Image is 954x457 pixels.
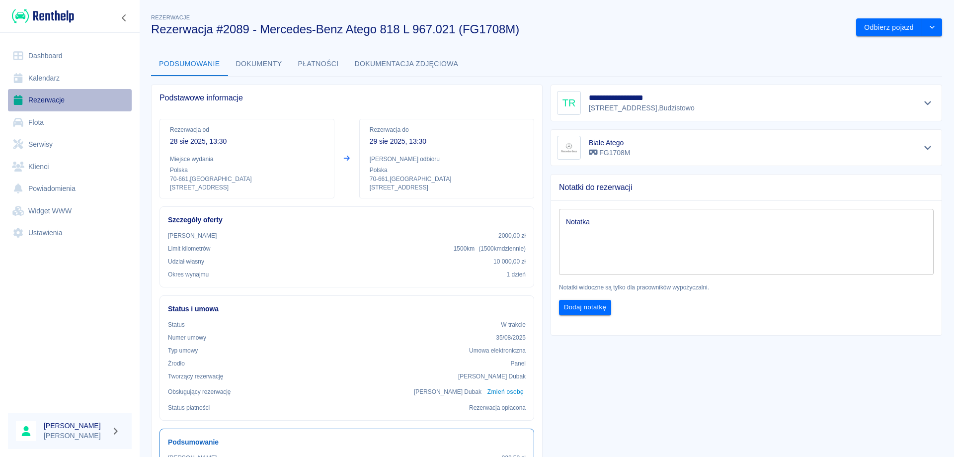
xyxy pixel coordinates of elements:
[228,52,290,76] button: Dokumenty
[168,333,206,342] p: Numer umowy
[414,387,481,396] p: [PERSON_NAME] Dubak
[8,67,132,90] a: Kalendarz
[496,333,526,342] p: 35/08/2025
[920,96,936,110] button: Pokaż szczegóły
[922,18,942,37] button: drop-down
[370,175,524,183] p: 70-661 , [GEOGRAPHIC_DATA]
[469,403,526,412] p: Rezerwacja opłacona
[168,244,210,253] p: Limit kilometrów
[559,183,934,192] span: Notatki do rezerwacji
[507,270,526,279] p: 1 dzień
[478,245,526,252] span: ( 1500 km dziennie )
[469,346,526,355] p: Umowa elektroniczna
[168,270,209,279] p: Okres wynajmu
[290,52,347,76] button: Płatności
[557,91,581,115] div: TR
[501,320,526,329] p: W trakcie
[168,257,204,266] p: Udział własny
[151,52,228,76] button: Podsumowanie
[8,200,132,222] a: Widget WWW
[589,138,630,148] h6: Białe Atego
[168,304,526,314] h6: Status i umowa
[454,244,526,253] p: 1500 km
[168,346,198,355] p: Typ umowy
[920,141,936,155] button: Pokaż szczegóły
[170,136,324,147] p: 28 sie 2025, 13:30
[44,431,107,441] p: [PERSON_NAME]
[559,283,934,292] p: Notatki widoczne są tylko dla pracowników wypożyczalni.
[8,156,132,178] a: Klienci
[498,231,526,240] p: 2000,00 zł
[168,437,526,448] h6: Podsumowanie
[12,8,74,24] img: Renthelp logo
[370,136,524,147] p: 29 sie 2025, 13:30
[559,138,579,158] img: Image
[168,403,210,412] p: Status płatności
[589,148,630,158] p: FG1708M
[170,166,324,175] p: Polska
[168,231,217,240] p: [PERSON_NAME]
[8,89,132,111] a: Rezerwacje
[168,372,223,381] p: Tworzący rezerwację
[370,166,524,175] p: Polska
[168,387,231,396] p: Obsługujący rezerwację
[151,14,190,20] span: Rezerwacje
[170,175,324,183] p: 70-661 , [GEOGRAPHIC_DATA]
[170,155,324,164] p: Miejsce wydania
[8,45,132,67] a: Dashboard
[168,215,526,225] h6: Szczegóły oferty
[8,8,74,24] a: Renthelp logo
[168,359,185,368] p: Żrodło
[485,385,526,399] button: Zmień osobę
[8,133,132,156] a: Serwisy
[8,111,132,134] a: Flota
[856,18,922,37] button: Odbierz pojazd
[458,372,526,381] p: [PERSON_NAME] Dubak
[151,22,848,36] h3: Rezerwacja #2089 - Mercedes-Benz Atego 818 L 967.021 (FG1708M)
[589,103,695,113] p: [STREET_ADDRESS] , Budzistowo
[44,421,107,431] h6: [PERSON_NAME]
[493,257,526,266] p: 10 000,00 zł
[347,52,467,76] button: Dokumentacja zdjęciowa
[159,93,534,103] span: Podstawowe informacje
[370,155,524,164] p: [PERSON_NAME] odbioru
[117,11,132,24] button: Zwiń nawigację
[8,178,132,200] a: Powiadomienia
[559,300,611,315] button: Dodaj notatkę
[170,183,324,192] p: [STREET_ADDRESS]
[170,125,324,134] p: Rezerwacja od
[370,183,524,192] p: [STREET_ADDRESS]
[370,125,524,134] p: Rezerwacja do
[8,222,132,244] a: Ustawienia
[168,320,185,329] p: Status
[511,359,526,368] p: Panel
